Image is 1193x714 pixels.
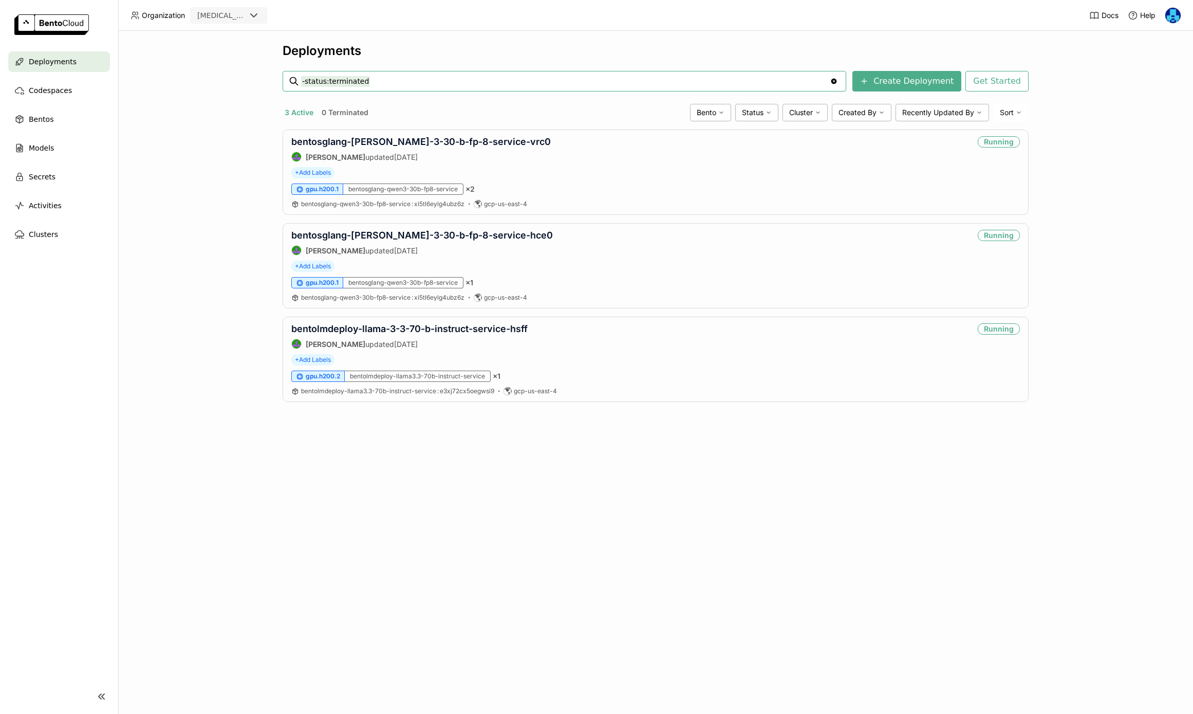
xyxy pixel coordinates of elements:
strong: [PERSON_NAME] [306,246,365,255]
img: Shenyang Zhao [292,246,301,255]
strong: [PERSON_NAME] [306,340,365,349]
div: Created By [832,104,891,121]
span: Status [742,108,763,117]
div: Running [978,136,1020,148]
a: bentosglang-[PERSON_NAME]-3-30-b-fp-8-service-vrc0 [291,136,551,147]
span: gpu.h200.2 [306,372,340,380]
span: Activities [29,199,62,212]
span: Sort [1000,108,1014,117]
img: Shenyang Zhao [292,339,301,349]
a: bentolmdeploy-llama-3-3-70-b-instruct-service-hsff [291,323,528,334]
span: bentolmdeploy-llama3.3-70b-instruct-service e3xj72cx5oegwsi9 [301,387,494,395]
div: Deployments [283,43,1029,59]
span: Bentos [29,113,53,125]
a: bentolmdeploy-llama3.3-70b-instruct-service:e3xj72cx5oegwsi9 [301,387,494,395]
span: [DATE] [394,246,418,255]
div: Sort [993,104,1029,121]
div: bentolmdeploy-llama3.3-70b-instruct-service [345,371,491,382]
a: Codespaces [8,80,110,101]
span: [DATE] [394,153,418,161]
button: Create Deployment [852,71,961,91]
span: +Add Labels [291,354,334,365]
div: updated [291,245,553,255]
div: Cluster [782,104,828,121]
div: updated [291,152,551,162]
svg: Clear value [830,77,838,85]
a: Bentos [8,109,110,130]
div: bentosglang-qwen3-30b-fp8-service [343,184,463,195]
strong: [PERSON_NAME] [306,153,365,161]
div: bentosglang-qwen3-30b-fp8-service [343,277,463,288]
a: Docs [1089,10,1119,21]
span: gcp-us-east-4 [484,294,527,302]
button: 0 Terminated [320,106,370,119]
span: : [412,294,413,301]
span: Organization [142,11,185,20]
span: Cluster [789,108,813,117]
a: Secrets [8,167,110,187]
span: Clusters [29,228,58,241]
span: Created By [838,108,877,117]
div: Help [1128,10,1155,21]
div: Bento [690,104,731,121]
span: × 1 [493,372,500,381]
input: Search [301,73,830,89]
span: : [412,200,413,208]
div: Recently Updated By [896,104,989,121]
span: Help [1140,11,1155,20]
span: gcp-us-east-4 [484,200,527,208]
span: Bento [697,108,716,117]
span: Codespaces [29,84,72,97]
span: × 2 [465,185,475,194]
span: [DATE] [394,340,418,349]
span: Models [29,142,54,154]
span: Secrets [29,171,55,183]
div: Running [978,230,1020,241]
span: +Add Labels [291,261,334,272]
div: Status [735,104,778,121]
span: +Add Labels [291,167,334,178]
span: Deployments [29,56,77,68]
a: bentosglang-qwen3-30b-fp8-service:xi5tl6eylg4ubz6z [301,200,464,208]
span: gpu.h200.1 [306,185,339,193]
span: gpu.h200.1 [306,279,339,287]
a: Models [8,138,110,158]
span: gcp-us-east-4 [514,387,557,395]
a: bentosglang-qwen3-30b-fp8-service:xi5tl6eylg4ubz6z [301,294,464,302]
button: 3 Active [283,106,315,119]
img: logo [14,14,89,35]
img: Yi Guo [1165,8,1181,23]
span: : [437,387,439,395]
span: Recently Updated By [902,108,974,117]
span: × 1 [465,278,473,287]
img: Shenyang Zhao [292,152,301,161]
input: Selected revia. [247,11,248,21]
a: Deployments [8,51,110,72]
a: Activities [8,195,110,216]
span: bentosglang-qwen3-30b-fp8-service xi5tl6eylg4ubz6z [301,200,464,208]
div: [MEDICAL_DATA] [197,10,246,21]
a: bentosglang-[PERSON_NAME]-3-30-b-fp-8-service-hce0 [291,230,553,241]
span: bentosglang-qwen3-30b-fp8-service xi5tl6eylg4ubz6z [301,294,464,301]
div: Running [978,323,1020,335]
span: Docs [1102,11,1119,20]
div: updated [291,339,528,349]
button: Get Started [965,71,1029,91]
a: Clusters [8,224,110,245]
